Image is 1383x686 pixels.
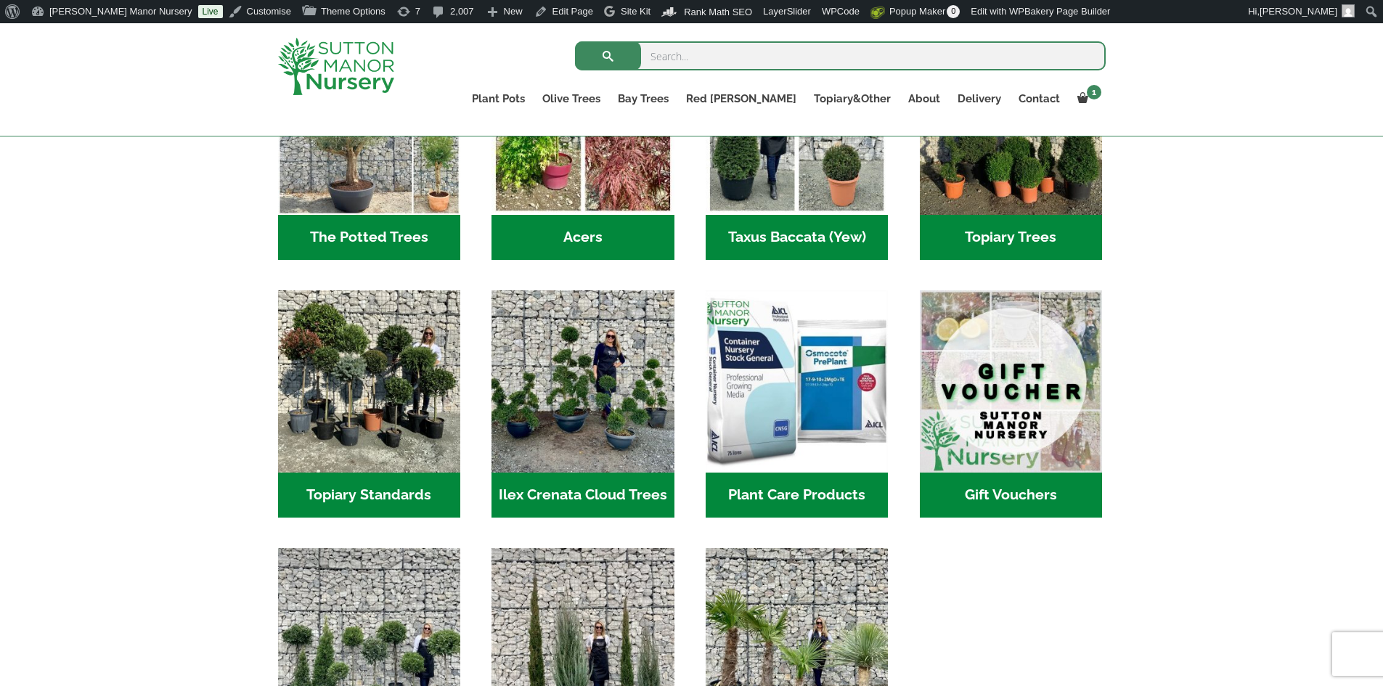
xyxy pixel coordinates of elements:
input: Search... [575,41,1106,70]
a: Visit product category Plant Care Products [706,290,888,518]
img: Home - IMG 5223 [278,290,460,473]
a: Visit product category Acers [491,33,674,260]
a: Visit product category Topiary Trees [920,33,1102,260]
a: 1 [1069,89,1106,109]
img: Home - MAIN [920,290,1102,473]
a: Topiary&Other [805,89,899,109]
a: Live [198,5,223,18]
img: logo [278,38,394,95]
span: 0 [947,5,960,18]
h2: The Potted Trees [278,215,460,260]
h2: Plant Care Products [706,473,888,518]
h2: Gift Vouchers [920,473,1102,518]
span: Site Kit [621,6,650,17]
span: [PERSON_NAME] [1260,6,1337,17]
a: Visit product category The Potted Trees [278,33,460,260]
img: Home - food and soil [706,290,888,473]
img: Home - 9CE163CB 973F 4905 8AD5 A9A890F87D43 [491,290,674,473]
a: Visit product category Taxus Baccata (Yew) [706,33,888,260]
a: Plant Pots [463,89,534,109]
a: Visit product category Gift Vouchers [920,290,1102,518]
h2: Taxus Baccata (Yew) [706,215,888,260]
span: 1 [1087,85,1101,99]
a: Bay Trees [609,89,677,109]
a: About [899,89,949,109]
a: Visit product category Ilex Crenata Cloud Trees [491,290,674,518]
h2: Acers [491,215,674,260]
h2: Topiary Trees [920,215,1102,260]
h2: Topiary Standards [278,473,460,518]
a: Olive Trees [534,89,609,109]
a: Contact [1010,89,1069,109]
span: Rank Math SEO [684,7,752,17]
a: Red [PERSON_NAME] [677,89,805,109]
a: Delivery [949,89,1010,109]
h2: Ilex Crenata Cloud Trees [491,473,674,518]
a: Visit product category Topiary Standards [278,290,460,518]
